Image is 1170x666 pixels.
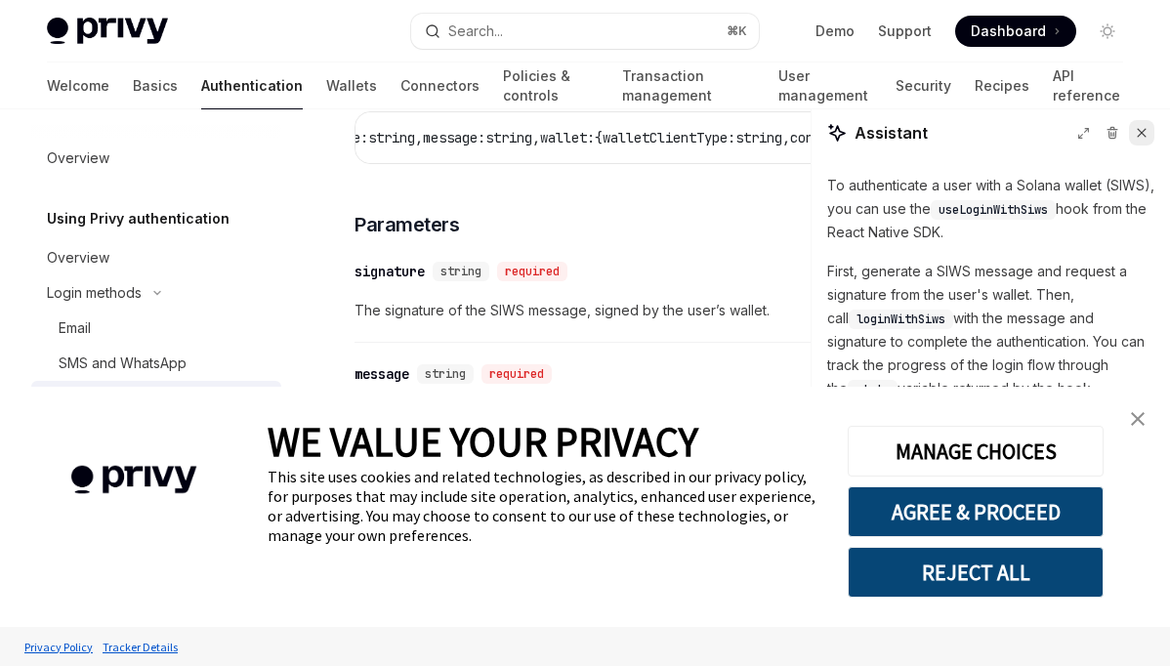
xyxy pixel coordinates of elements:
[47,146,109,170] div: Overview
[603,129,735,146] span: walletClientType:
[848,547,1104,598] button: REJECT ALL
[481,364,552,384] div: required
[503,62,599,109] a: Policies & controls
[1053,62,1123,109] a: API reference
[827,260,1154,400] p: First, generate a SIWS message and request a signature from the user's wallet. Then, call with th...
[31,275,281,311] button: Toggle Login methods section
[939,202,1048,218] span: useLoginWithSiws
[47,281,142,305] div: Login methods
[856,382,890,397] span: state
[790,129,899,146] span: connectorType:
[1092,16,1123,47] button: Toggle dark mode
[368,129,415,146] span: string
[355,211,459,238] span: Parameters
[47,62,109,109] a: Welcome
[975,62,1029,109] a: Recipes
[31,240,281,275] a: Overview
[31,311,281,346] a: Email
[47,18,168,45] img: light logo
[827,174,1154,244] p: To authenticate a user with a Solana wallet (SIWS), you can use the hook from the React Native SDK.
[532,129,540,146] span: ,
[896,62,951,109] a: Security
[47,207,230,230] h5: Using Privy authentication
[98,630,183,664] a: Tracker Details
[727,23,747,39] span: ⌘ K
[201,62,303,109] a: Authentication
[59,316,91,340] div: Email
[815,21,855,41] a: Demo
[540,129,595,146] span: wallet:
[411,14,760,49] button: Open search
[595,129,603,146] span: {
[415,129,423,146] span: ,
[1131,412,1145,426] img: close banner
[355,299,1135,322] span: The signature of the SIWS message, signed by the user’s wallet.
[735,129,782,146] span: string
[31,381,281,416] a: Wallet
[423,129,485,146] span: message:
[622,62,755,109] a: Transaction management
[31,141,281,176] a: Overview
[400,62,480,109] a: Connectors
[133,62,178,109] a: Basics
[425,366,466,382] span: string
[497,262,567,281] div: required
[955,16,1076,47] a: Dashboard
[971,21,1046,41] span: Dashboard
[355,364,409,384] div: message
[878,21,932,41] a: Support
[1118,399,1157,438] a: close banner
[31,346,281,381] a: SMS and WhatsApp
[268,467,818,545] div: This site uses cookies and related technologies, as described in our privacy policy, for purposes...
[855,121,928,145] span: Assistant
[848,426,1104,477] button: MANAGE CHOICES
[20,630,98,664] a: Privacy Policy
[485,129,532,146] span: string
[778,62,873,109] a: User management
[848,486,1104,537] button: AGREE & PROCEED
[857,312,945,327] span: loginWithSiws
[326,62,377,109] a: Wallets
[268,416,698,467] span: WE VALUE YOUR PRIVACY
[47,246,109,270] div: Overview
[440,264,481,279] span: string
[29,437,238,522] img: company logo
[355,262,425,281] div: signature
[782,129,790,146] span: ,
[59,352,187,375] div: SMS and WhatsApp
[448,20,503,43] div: Search...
